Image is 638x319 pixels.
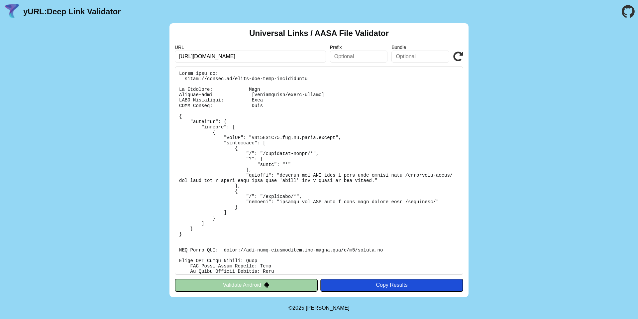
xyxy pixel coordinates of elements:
span: 2025 [292,305,304,311]
a: Michael Ibragimchayev's Personal Site [306,305,350,311]
img: droidIcon.svg [264,282,269,288]
input: Optional [330,51,388,63]
div: Copy Results [324,282,460,288]
input: Required [175,51,326,63]
button: Copy Results [320,279,463,291]
label: Bundle [391,45,449,50]
img: yURL Logo [3,3,21,20]
pre: Lorem ipsu do: sitam://consec.ad/elits-doe-temp-incididuntu La Etdolore: Magn Aliquae-admi: [veni... [175,67,463,275]
footer: © [288,297,349,319]
label: URL [175,45,326,50]
label: Prefix [330,45,388,50]
h2: Universal Links / AASA File Validator [249,29,389,38]
a: yURL:Deep Link Validator [23,7,121,16]
input: Optional [391,51,449,63]
button: Validate Android [175,279,318,291]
